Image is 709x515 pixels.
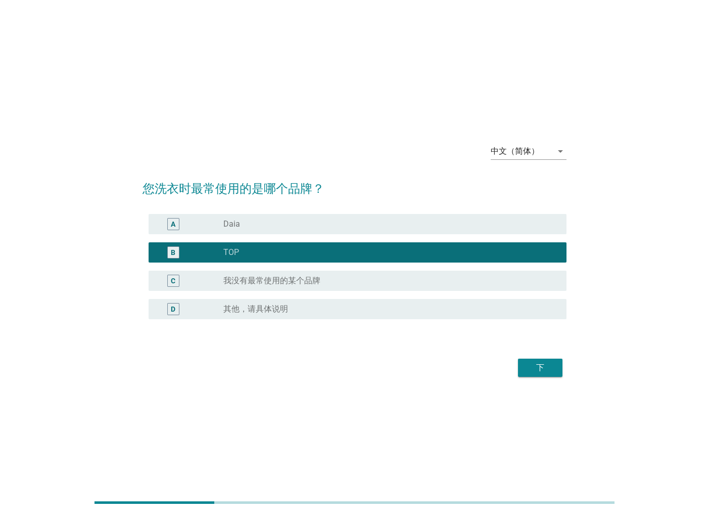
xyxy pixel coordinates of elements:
[171,304,175,315] div: D
[526,362,554,374] div: 下
[518,359,562,377] button: 下
[171,219,175,230] div: A
[223,276,320,286] label: 我没有最常使用的某个品牌
[223,219,240,229] label: Daia
[554,145,566,157] i: arrow_drop_down
[491,147,539,156] div: 中文（简体）
[143,169,566,198] h2: 您洗衣时最常使用的是哪个品牌？
[223,304,288,314] label: 其他，请具体说明
[223,247,239,257] label: TOP
[171,247,175,258] div: B
[171,276,175,286] div: C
